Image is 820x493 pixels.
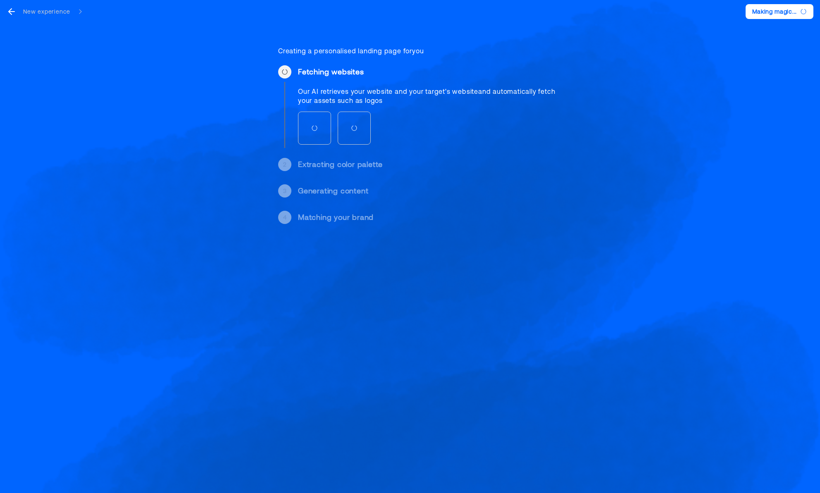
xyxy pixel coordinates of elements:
[746,4,814,19] button: Making magic...
[7,7,17,17] svg: go back
[283,213,287,221] div: 4
[298,212,565,222] div: Matching your brand
[298,160,565,169] div: Extracting color palette
[298,67,565,77] div: Fetching websites
[283,160,286,169] div: 2
[23,7,70,16] div: New experience
[298,87,565,105] div: Our AI retrieves your website and your target's website and automatically fetch your assets such ...
[278,46,565,55] div: Creating a personalised landing page for you
[298,186,565,196] div: Generating content
[283,187,287,195] div: 3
